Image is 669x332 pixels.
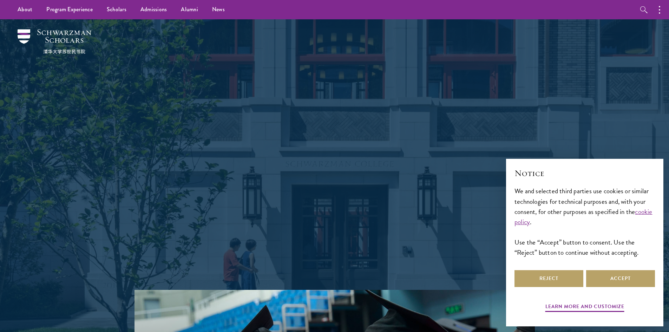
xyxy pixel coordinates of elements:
div: We and selected third parties use cookies or similar technologies for technical purposes and, wit... [514,186,655,257]
img: Schwarzman Scholars [18,29,91,54]
button: Accept [586,270,655,287]
h2: Notice [514,167,655,179]
a: cookie policy [514,207,652,227]
button: Learn more and customize [545,302,624,313]
button: Reject [514,270,583,287]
